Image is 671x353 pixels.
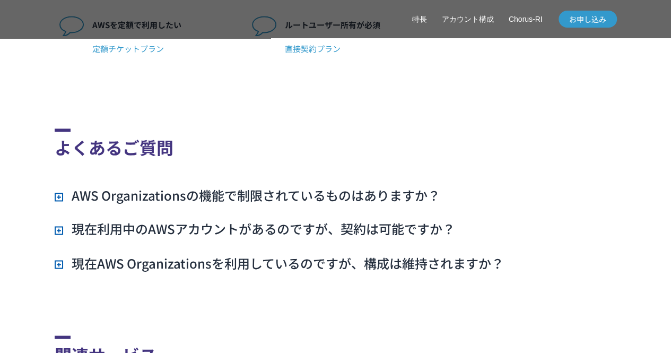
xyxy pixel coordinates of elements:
p: ルートユーザー所有が必須 [285,17,424,33]
h3: AWS Organizationsの機能で制限されているものはありますか？ [55,186,440,204]
a: 特長 [412,14,427,25]
h3: 現在AWS Organizationsを利用しているのですが、構成は維持されますか？ [55,254,504,272]
span: お申し込み [559,14,617,25]
a: お申し込み [559,11,617,28]
h2: よくあるご質問 [55,128,617,160]
span: 直接契約プラン [285,41,424,56]
p: AWSを定額で利用したい [92,17,231,33]
h3: 現在利用中のAWSアカウントがあるのですが、契約は可能ですか？ [55,220,455,238]
span: 定額チケットプラン [92,41,231,56]
a: Chorus-RI [509,14,543,25]
a: アカウント構成 [442,14,494,25]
